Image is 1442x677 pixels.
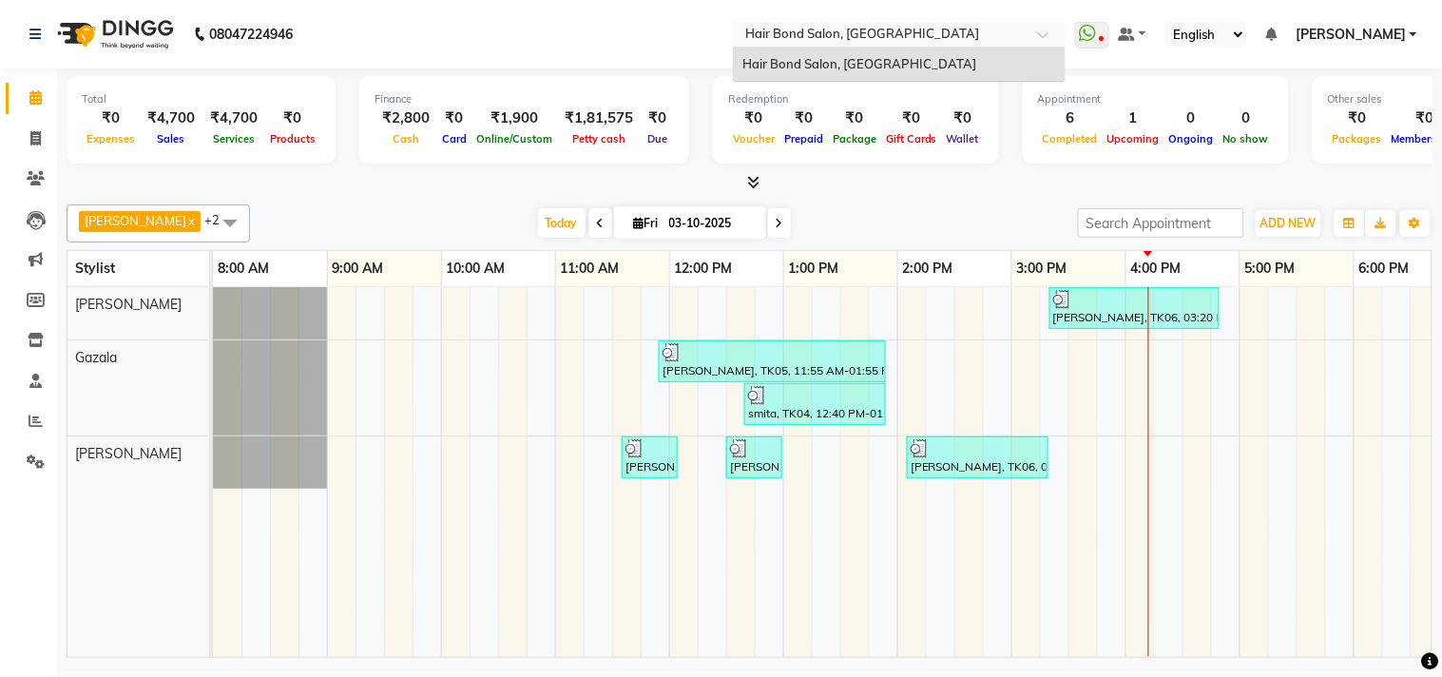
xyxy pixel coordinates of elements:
span: Fri [629,216,663,230]
div: ₹0 [437,107,471,129]
span: Due [643,132,672,145]
span: Products [265,132,320,145]
a: 8:00 AM [213,255,274,282]
div: ₹1,81,575 [557,107,641,129]
div: 0 [1164,107,1219,129]
img: logo [48,8,179,61]
span: Stylist [75,260,115,277]
span: Ongoing [1164,132,1219,145]
div: 0 [1219,107,1274,129]
div: ₹0 [779,107,828,129]
a: 3:00 PM [1012,255,1072,282]
span: Packages [1328,132,1387,145]
a: x [186,213,195,228]
div: smita, TK04, 12:40 PM-01:55 PM, HAIR CUTS - Haircut,HAIR WASH - Classic Hairwash Medium [746,386,884,422]
span: Voucher [728,132,779,145]
span: Upcoming [1103,132,1164,145]
div: ₹0 [942,107,984,129]
span: Completed [1038,132,1103,145]
a: 1:00 PM [784,255,844,282]
span: Card [437,132,471,145]
span: Expenses [82,132,140,145]
span: ADD NEW [1260,216,1317,230]
a: 9:00 AM [328,255,389,282]
b: 08047224946 [209,8,293,61]
div: [PERSON_NAME], TK05, 11:55 AM-01:55 PM, HAIR COLOR - Highlights Medium [661,343,884,379]
span: Sales [153,132,190,145]
span: Online/Custom [471,132,557,145]
a: 4:00 PM [1126,255,1186,282]
span: Gazala [75,349,117,366]
div: ₹0 [265,107,320,129]
div: ₹2,800 [375,107,437,129]
div: ₹1,900 [471,107,557,129]
div: ₹4,700 [140,107,202,129]
div: Appointment [1038,91,1274,107]
input: 2025-10-03 [663,209,759,238]
span: No show [1219,132,1274,145]
div: 6 [1038,107,1103,129]
input: Search Appointment [1078,208,1244,238]
div: [PERSON_NAME], TK06, 03:20 PM-04:50 PM, NAILS SERVICES - Fake Nails / Stick on [1051,290,1218,326]
span: Prepaid [779,132,828,145]
div: ₹0 [728,107,779,129]
div: ₹0 [881,107,942,129]
div: Redemption [728,91,984,107]
div: Total [82,91,320,107]
div: ₹0 [82,107,140,129]
span: Today [538,208,586,238]
span: [PERSON_NAME] [75,296,182,313]
span: [PERSON_NAME] [75,445,182,462]
span: +2 [204,212,234,227]
span: [PERSON_NAME] [85,213,186,228]
div: [PERSON_NAME], TK06, 02:05 PM-03:20 PM, HAIR WASH - Classic Hairwash Medium,HAIR CUTS - Haircut [909,439,1047,475]
div: ₹0 [1328,107,1387,129]
div: [PERSON_NAME], TK02, 11:35 AM-12:05 PM, HAIR CUTS - Kids Haircut (upto 4yrs) [624,439,676,475]
div: 1 [1103,107,1164,129]
span: Package [828,132,881,145]
a: 11:00 AM [556,255,625,282]
div: ₹4,700 [202,107,265,129]
span: Wallet [942,132,984,145]
span: Hair Bond Salon, [GEOGRAPHIC_DATA] [743,56,977,71]
span: Gift Cards [881,132,942,145]
ng-dropdown-panel: Options list [733,47,1066,83]
a: 10:00 AM [442,255,510,282]
a: 5:00 PM [1240,255,1300,282]
a: 12:00 PM [670,255,738,282]
a: 2:00 PM [898,255,958,282]
span: Services [208,132,260,145]
button: ADD NEW [1256,210,1321,237]
div: ₹0 [828,107,881,129]
div: Finance [375,91,674,107]
div: ₹0 [641,107,674,129]
div: [PERSON_NAME], TK03, 12:30 PM-01:00 PM, HAIR SERVICES (MEN) - Men's Haircut [PERSON_NAME] [728,439,780,475]
a: 6:00 PM [1355,255,1414,282]
span: Cash [388,132,424,145]
span: Petty cash [567,132,630,145]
